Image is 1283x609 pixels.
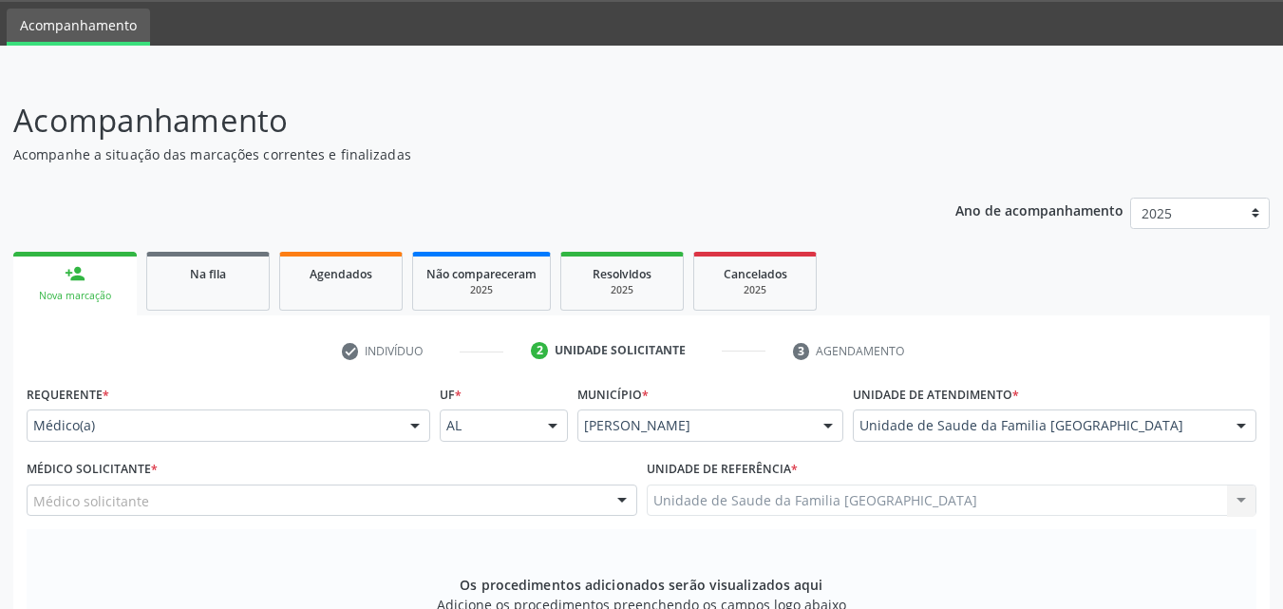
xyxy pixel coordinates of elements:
span: Na fila [190,266,226,282]
div: Unidade solicitante [555,342,686,359]
div: person_add [65,263,85,284]
div: Nova marcação [27,289,123,303]
label: Médico Solicitante [27,455,158,485]
span: [PERSON_NAME] [584,416,804,435]
div: 2025 [575,283,670,297]
label: Unidade de referência [647,455,798,485]
a: Acompanhamento [7,9,150,46]
p: Acompanhamento [13,97,893,144]
label: Requerente [27,380,109,409]
p: Ano de acompanhamento [955,198,1123,221]
span: Médico solicitante [33,491,149,511]
div: 2025 [708,283,802,297]
span: Resolvidos [593,266,651,282]
label: Unidade de atendimento [853,380,1019,409]
span: AL [446,416,529,435]
span: Médico(a) [33,416,391,435]
span: Agendados [310,266,372,282]
span: Os procedimentos adicionados serão visualizados aqui [460,575,822,595]
label: UF [440,380,462,409]
div: 2 [531,342,548,359]
span: Cancelados [724,266,787,282]
p: Acompanhe a situação das marcações correntes e finalizadas [13,144,893,164]
label: Município [577,380,649,409]
div: 2025 [426,283,537,297]
span: Não compareceram [426,266,537,282]
span: Unidade de Saude da Familia [GEOGRAPHIC_DATA] [859,416,1217,435]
